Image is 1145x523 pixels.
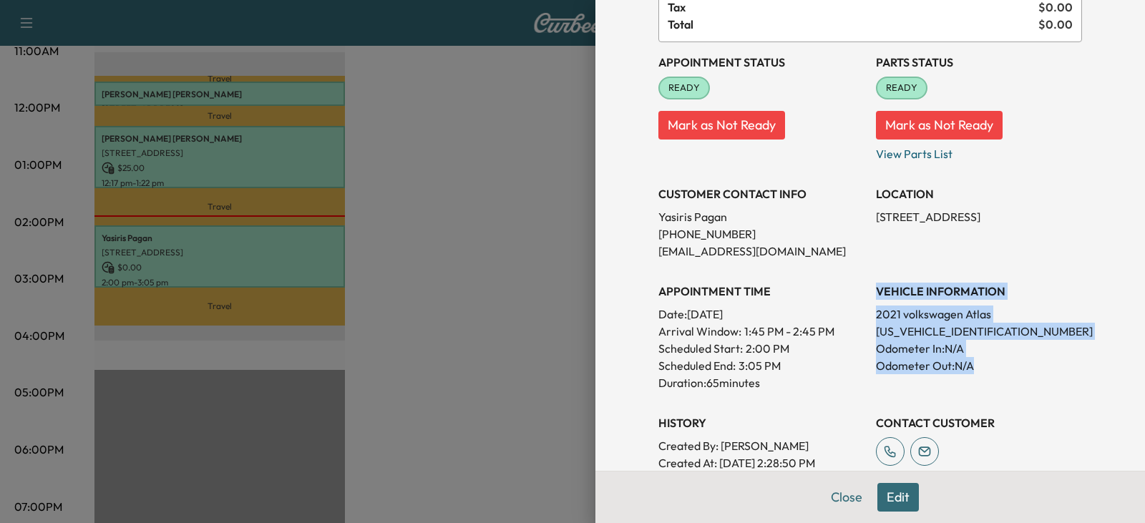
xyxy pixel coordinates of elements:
button: Close [822,483,872,512]
span: Total [668,16,1038,33]
h3: CONTACT CUSTOMER [876,414,1082,431]
p: 2021 volkswagen Atlas [876,306,1082,323]
h3: APPOINTMENT TIME [658,283,864,300]
p: Yasiris Pagan [658,208,864,225]
p: Arrival Window: [658,323,864,340]
h3: LOCATION [876,185,1082,202]
h3: Appointment Status [658,54,864,71]
span: $ 0.00 [1038,16,1073,33]
span: 1:45 PM - 2:45 PM [744,323,834,340]
h3: History [658,414,864,431]
span: READY [660,81,708,95]
p: 2:00 PM [746,340,789,357]
p: Date: [DATE] [658,306,864,323]
p: Odometer In: N/A [876,340,1082,357]
h3: VEHICLE INFORMATION [876,283,1082,300]
button: Mark as Not Ready [876,111,1003,140]
p: View Parts List [876,140,1082,162]
p: Odometer Out: N/A [876,357,1082,374]
p: [US_VEHICLE_IDENTIFICATION_NUMBER] [876,323,1082,340]
p: Scheduled End: [658,357,736,374]
button: Mark as Not Ready [658,111,785,140]
p: [STREET_ADDRESS] [876,208,1082,225]
p: Created At : [DATE] 2:28:50 PM [658,454,864,471]
p: [PHONE_NUMBER] [658,225,864,243]
p: Created By : [PERSON_NAME] [658,437,864,454]
p: 3:05 PM [739,357,781,374]
p: [EMAIL_ADDRESS][DOMAIN_NAME] [658,243,864,260]
span: READY [877,81,926,95]
p: Duration: 65 minutes [658,374,864,391]
h3: CUSTOMER CONTACT INFO [658,185,864,202]
p: Scheduled Start: [658,340,743,357]
h3: Parts Status [876,54,1082,71]
button: Edit [877,483,919,512]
